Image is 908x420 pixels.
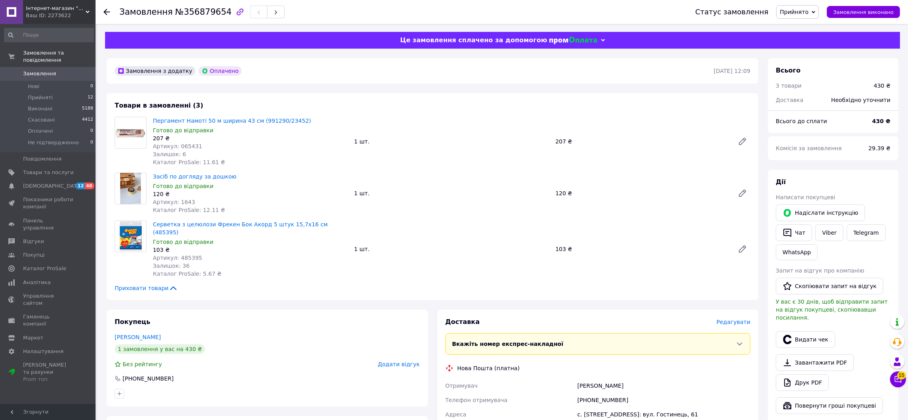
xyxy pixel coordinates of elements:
[23,217,74,232] span: Панель управління
[890,371,906,387] button: Чат з покупцем15
[351,136,553,147] div: 1 шт.
[874,82,890,90] div: 430 ₴
[776,118,827,124] span: Всього до сплати
[776,97,803,103] span: Доставка
[714,68,750,74] time: [DATE] 12:09
[23,334,43,341] span: Маркет
[90,139,93,146] span: 0
[153,255,202,261] span: Артикул: 485395
[28,116,55,124] span: Скасовані
[115,284,178,292] span: Приховати товари
[28,94,53,101] span: Прийняті
[123,361,162,367] span: Без рейтингу
[82,105,93,112] span: 5188
[153,199,195,205] span: Артикул: 1643
[153,221,328,236] a: Серветка з целюлози Фрекен Бок Акорд 5 штук 15,7х16 см (485395)
[153,246,348,254] div: 103 ₴
[549,37,597,44] img: evopay logo
[153,134,348,142] div: 207 ₴
[90,128,93,135] span: 0
[23,183,82,190] span: [DEMOGRAPHIC_DATA]
[776,374,829,391] a: Друк PDF
[153,143,202,149] span: Артикул: 065431
[122,375,174,383] div: [PHONE_NUMBER]
[28,128,53,135] span: Оплачені
[695,8,769,16] div: Статус замовлення
[119,7,173,17] span: Замовлення
[85,183,94,189] span: 48
[776,278,883,294] button: Скопіювати запит на відгук
[576,379,752,393] div: [PERSON_NAME]
[115,344,205,354] div: 1 замовлення у вас на 430 ₴
[717,319,750,325] span: Редагувати
[776,67,801,74] span: Всього
[28,139,79,146] span: Не підтвердженно
[23,348,64,355] span: Налаштування
[90,83,93,90] span: 0
[82,116,93,124] span: 4412
[23,279,51,286] span: Аналітика
[734,241,750,257] a: Редагувати
[153,207,225,213] span: Каталог ProSale: 12.11 ₴
[826,91,895,109] div: Необхідно уточнити
[776,194,835,200] span: Написати покупцеві
[28,83,39,90] span: Нові
[115,102,203,109] span: Товари в замовленні (3)
[115,66,195,76] div: Замовлення з додатку
[552,136,731,147] div: 207 ₴
[378,361,420,367] span: Додати відгук
[153,151,186,157] span: Залишок: 6
[869,145,890,151] span: 29.39 ₴
[23,292,74,307] span: Управління сайтом
[445,397,508,403] span: Телефон отримувача
[153,127,213,133] span: Готово до відправки
[351,188,553,199] div: 1 шт.
[153,183,213,189] span: Готово до відправки
[175,7,232,17] span: №356879654
[576,393,752,407] div: [PHONE_NUMBER]
[23,196,74,210] span: Показники роботи компанії
[115,334,161,340] a: [PERSON_NAME]
[76,183,85,189] span: 12
[26,12,96,19] div: Ваш ID: 2273622
[734,185,750,201] a: Редагувати
[897,371,906,379] span: 15
[776,178,786,186] span: Дії
[153,173,236,180] a: Засіб по догляду за дошкою
[776,244,818,260] a: WhatsApp
[115,126,146,139] img: Пергамент Намоті 50 м ширина 43 см (991290/23452)
[815,224,843,241] a: Viber
[776,354,854,371] a: Завантажити PDF
[776,224,812,241] button: Чат
[833,9,894,15] span: Замовлення виконано
[776,145,842,151] span: Комісія за замовлення
[776,267,864,274] span: Запит на відгук про компанію
[103,8,110,16] div: Повернутися назад
[445,318,480,326] span: Доставка
[780,9,808,15] span: Прийнято
[23,376,74,383] div: Prom топ
[88,94,93,101] span: 12
[23,361,74,383] span: [PERSON_NAME] та рахунки
[552,188,731,199] div: 120 ₴
[153,271,221,277] span: Каталог ProSale: 5.67 ₴
[4,28,94,42] input: Пошук
[776,397,883,414] button: Повернути гроші покупцеві
[23,251,45,259] span: Покупці
[23,70,56,77] span: Замовлення
[23,169,74,176] span: Товари та послуги
[734,133,750,149] a: Редагувати
[452,341,564,347] span: Вкажіть номер експрес-накладної
[120,173,141,204] img: Засіб по догляду за дошкою
[400,36,547,44] span: Це замовлення сплачено за допомогою
[776,204,865,221] button: Надіслати інструкцію
[153,239,213,245] span: Готово до відправки
[153,118,311,124] a: Пергамент Намоті 50 м ширина 43 см (991290/23452)
[153,159,225,165] span: Каталог ProSale: 11.61 ₴
[552,243,731,255] div: 103 ₴
[445,383,478,389] span: Отримувач
[115,318,150,326] span: Покупець
[26,5,86,12] span: Інтернет-магазин "TUDOM"
[827,6,900,18] button: Замовлення виконано
[199,66,242,76] div: Оплачено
